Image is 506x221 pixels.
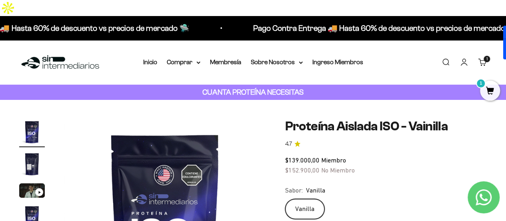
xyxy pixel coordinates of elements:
span: 1 [486,57,488,61]
span: No Miembro [321,166,355,174]
span: $139.000,00 [285,156,320,164]
a: 4.74.7 de 5.0 estrellas [285,140,487,148]
a: 1 [480,87,500,96]
h1: Proteína Aislada ISO - Vainilla [285,119,487,133]
img: Proteína Aislada ISO - Vainilla [19,119,45,145]
button: Ir al artículo 3 [19,183,45,200]
button: Ir al artículo 1 [19,119,45,147]
a: Membresía [210,59,241,65]
legend: Sabor: [285,185,303,196]
a: Ingreso Miembros [312,59,363,65]
mark: 1 [476,79,486,88]
img: Proteína Aislada ISO - Vainilla [19,151,45,177]
a: Inicio [143,59,157,65]
strong: CUANTA PROTEÍNA NECESITAS [202,88,304,96]
span: 4.7 [285,140,292,148]
span: $152.900,00 [285,166,320,174]
span: Vanilla [306,185,325,196]
summary: Comprar [167,57,200,67]
span: Miembro [321,156,346,164]
summary: Sobre Nosotros [251,57,303,67]
button: Ir al artículo 2 [19,151,45,179]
